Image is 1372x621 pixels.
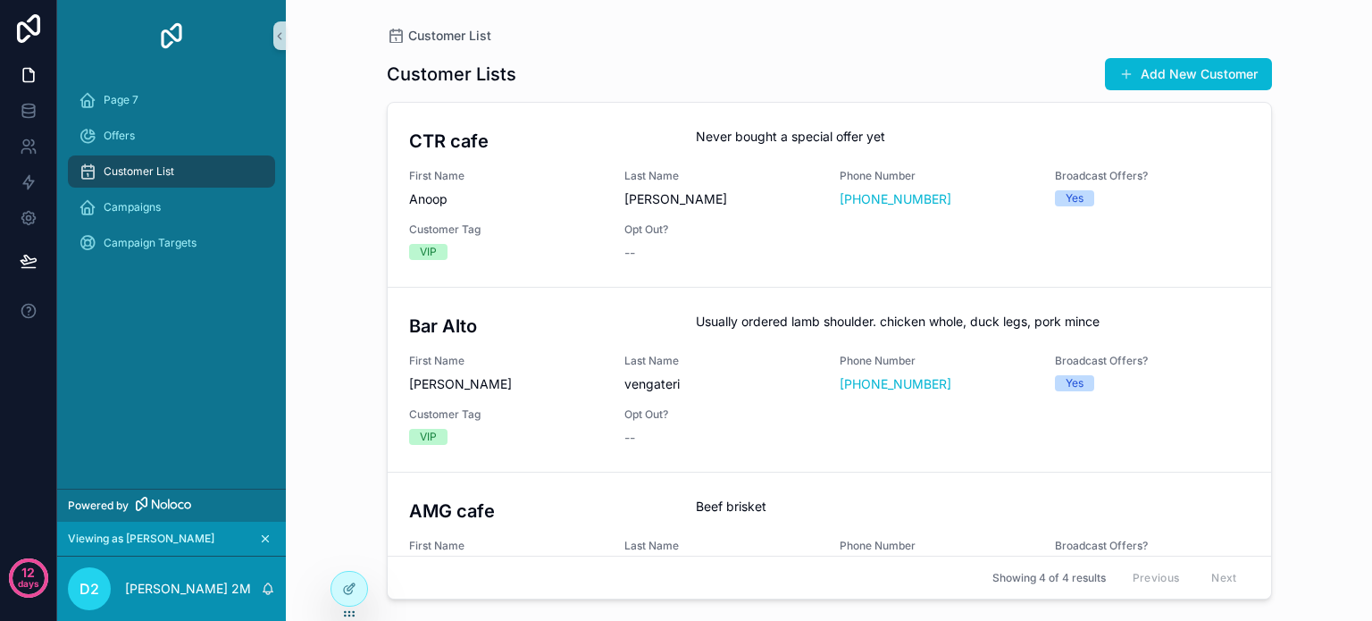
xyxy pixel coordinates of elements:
[624,190,818,208] span: [PERSON_NAME]
[68,191,275,223] a: Campaigns
[409,190,603,208] span: Anoop
[21,564,35,582] p: 12
[104,129,135,143] span: Offers
[420,244,437,260] div: VIP
[624,354,818,368] span: Last Name
[409,169,603,183] span: First Name
[1055,539,1249,553] span: Broadcast Offers?
[68,120,275,152] a: Offers
[68,155,275,188] a: Customer List
[68,532,214,546] span: Viewing as [PERSON_NAME]
[104,200,161,214] span: Campaigns
[840,354,1033,368] span: Phone Number
[104,236,197,250] span: Campaign Targets
[68,84,275,116] a: Page 7
[1055,354,1249,368] span: Broadcast Offers?
[57,489,286,522] a: Powered by
[388,287,1271,472] a: Bar AltoUsually ordered lamb shoulder. chicken whole, duck legs, pork minceFirst Name[PERSON_NAME...
[387,27,491,45] a: Customer List
[1055,169,1249,183] span: Broadcast Offers?
[409,498,675,524] h3: AMG cafe
[624,539,818,553] span: Last Name
[840,539,1033,553] span: Phone Number
[624,407,818,422] span: Opt Out?
[696,498,1106,516] span: Beef brisket
[409,407,603,422] span: Customer Tag
[387,62,516,87] h1: Customer Lists
[409,313,675,340] h3: Bar Alto
[68,227,275,259] a: Campaign Targets
[696,313,1106,331] span: Usually ordered lamb shoulder. chicken whole, duck legs, pork mince
[624,222,818,237] span: Opt Out?
[624,375,818,393] span: vengateri
[409,375,603,393] span: [PERSON_NAME]
[125,580,251,598] p: [PERSON_NAME] 2M
[624,429,635,447] span: --
[104,93,138,107] span: Page 7
[388,103,1271,287] a: CTR cafeNever bought a special offer yetFirst NameAnoopLast Name[PERSON_NAME]Phone Number[PHONE_N...
[157,21,186,50] img: App logo
[104,164,174,179] span: Customer List
[409,539,603,553] span: First Name
[79,578,99,600] span: D2
[624,244,635,262] span: --
[57,71,286,282] div: scrollable content
[68,499,129,513] span: Powered by
[696,128,1106,146] span: Never bought a special offer yet
[840,190,951,208] a: [PHONE_NUMBER]
[420,429,437,445] div: VIP
[18,571,39,596] p: days
[1066,375,1083,391] div: Yes
[840,169,1033,183] span: Phone Number
[992,571,1106,585] span: Showing 4 of 4 results
[409,354,603,368] span: First Name
[1066,190,1083,206] div: Yes
[409,128,675,155] h3: CTR cafe
[840,375,951,393] a: [PHONE_NUMBER]
[409,222,603,237] span: Customer Tag
[1105,58,1272,90] button: Add New Customer
[408,27,491,45] span: Customer List
[624,169,818,183] span: Last Name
